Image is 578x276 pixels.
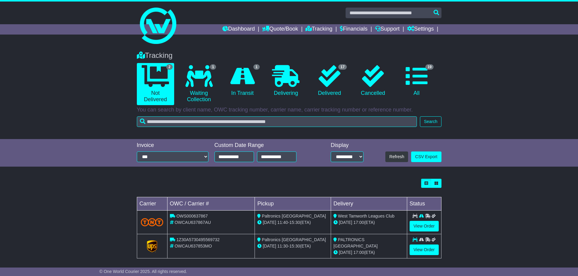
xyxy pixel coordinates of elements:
span: PALTRONICS [GEOGRAPHIC_DATA] [333,237,378,248]
a: Support [375,24,400,35]
div: (ETA) [333,249,404,256]
div: (ETA) [333,219,404,226]
div: Custom Date Range [215,142,312,149]
td: Status [407,197,441,211]
span: 1 [210,64,216,70]
div: Tracking [134,51,444,60]
span: 15:30 [289,220,300,225]
a: 1 In Transit [224,63,261,99]
a: 2 Not Delivered [137,63,174,105]
span: Paltronics [GEOGRAPHIC_DATA] [262,214,326,218]
div: - (ETA) [257,219,328,226]
span: 17:00 [353,220,364,225]
a: Dashboard [222,24,255,35]
div: - (ETA) [257,243,328,249]
a: 1 Waiting Collection [180,63,218,105]
p: You can search by client name, OWC tracking number, carrier name, carrier tracking number or refe... [137,107,441,113]
td: OWC / Carrier # [167,197,255,211]
a: View Order [410,244,439,255]
span: 17 [338,64,346,70]
span: OWCAU637867AU [174,220,211,225]
span: 1Z30A5730495569732 [176,237,219,242]
span: Paltronics [GEOGRAPHIC_DATA] [262,237,326,242]
span: West Tamworth Leagues Club [338,214,394,218]
a: Cancelled [354,63,392,99]
span: © One World Courier 2025. All rights reserved. [100,269,187,274]
a: Delivering [267,63,305,99]
a: View Order [410,221,439,231]
span: 17:00 [353,250,364,255]
span: OWS000637867 [176,214,208,218]
div: Invoice [137,142,208,149]
a: 17 Delivered [311,63,348,99]
span: 15:30 [289,244,300,248]
span: 11:40 [277,220,288,225]
a: Quote/Book [262,24,298,35]
td: Delivery [331,197,407,211]
a: CSV Export [411,151,441,162]
span: [DATE] [263,244,276,248]
span: 19 [425,64,434,70]
span: [DATE] [339,250,352,255]
img: TNT_Domestic.png [141,218,164,226]
span: OWCAU637853MO [174,244,212,248]
td: Carrier [137,197,167,211]
span: [DATE] [339,220,352,225]
a: Tracking [306,24,332,35]
span: 11:30 [277,244,288,248]
span: [DATE] [263,220,276,225]
button: Search [420,116,441,127]
a: 19 All [398,63,435,99]
a: Financials [340,24,367,35]
span: 1 [253,64,260,70]
a: Settings [407,24,434,35]
div: Display [331,142,363,149]
button: Refresh [385,151,408,162]
td: Pickup [255,197,331,211]
span: 2 [166,64,173,70]
img: GetCarrierServiceLogo [147,240,157,252]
